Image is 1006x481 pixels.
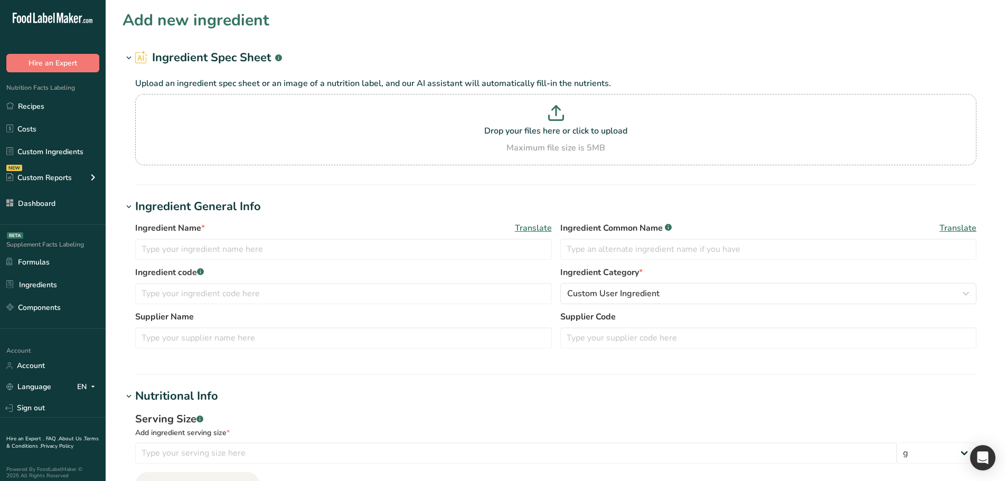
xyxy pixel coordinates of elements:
p: Drop your files here or click to upload [138,125,974,137]
div: NEW [6,165,22,171]
h1: Add new ingredient [123,8,269,32]
button: Hire an Expert [6,54,99,72]
div: EN [77,381,99,393]
span: Ingredient Name [135,222,205,234]
div: Add ingredient serving size [135,427,976,438]
a: Terms & Conditions . [6,435,99,450]
p: Upload an ingredient spec sheet or an image of a nutrition label, and our AI assistant will autom... [135,77,976,90]
a: Hire an Expert . [6,435,44,442]
div: BETA [7,232,23,239]
div: Ingredient General Info [135,198,261,215]
span: Translate [939,222,976,234]
div: Powered By FoodLabelMaker © 2025 All Rights Reserved [6,466,99,479]
input: Type an alternate ingredient name if you have [560,239,977,260]
div: Nutritional Info [135,388,218,405]
span: Ingredient Common Name [560,222,672,234]
label: Ingredient Category [560,266,977,279]
input: Type your supplier code here [560,327,977,348]
a: About Us . [59,435,84,442]
input: Type your serving size here [135,442,897,464]
button: Custom User Ingredient [560,283,977,304]
input: Type your supplier name here [135,327,552,348]
span: Custom User Ingredient [567,287,660,300]
span: Translate [515,222,552,234]
input: Type your ingredient code here [135,283,552,304]
a: Privacy Policy [41,442,73,450]
h2: Ingredient Spec Sheet [135,49,282,67]
div: Open Intercom Messenger [970,445,995,470]
label: Supplier Name [135,310,552,323]
input: Type your ingredient name here [135,239,552,260]
div: Custom Reports [6,172,72,183]
div: Serving Size [135,411,976,427]
label: Ingredient code [135,266,552,279]
a: FAQ . [46,435,59,442]
label: Supplier Code [560,310,977,323]
a: Language [6,378,51,396]
div: Maximum file size is 5MB [138,142,974,154]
